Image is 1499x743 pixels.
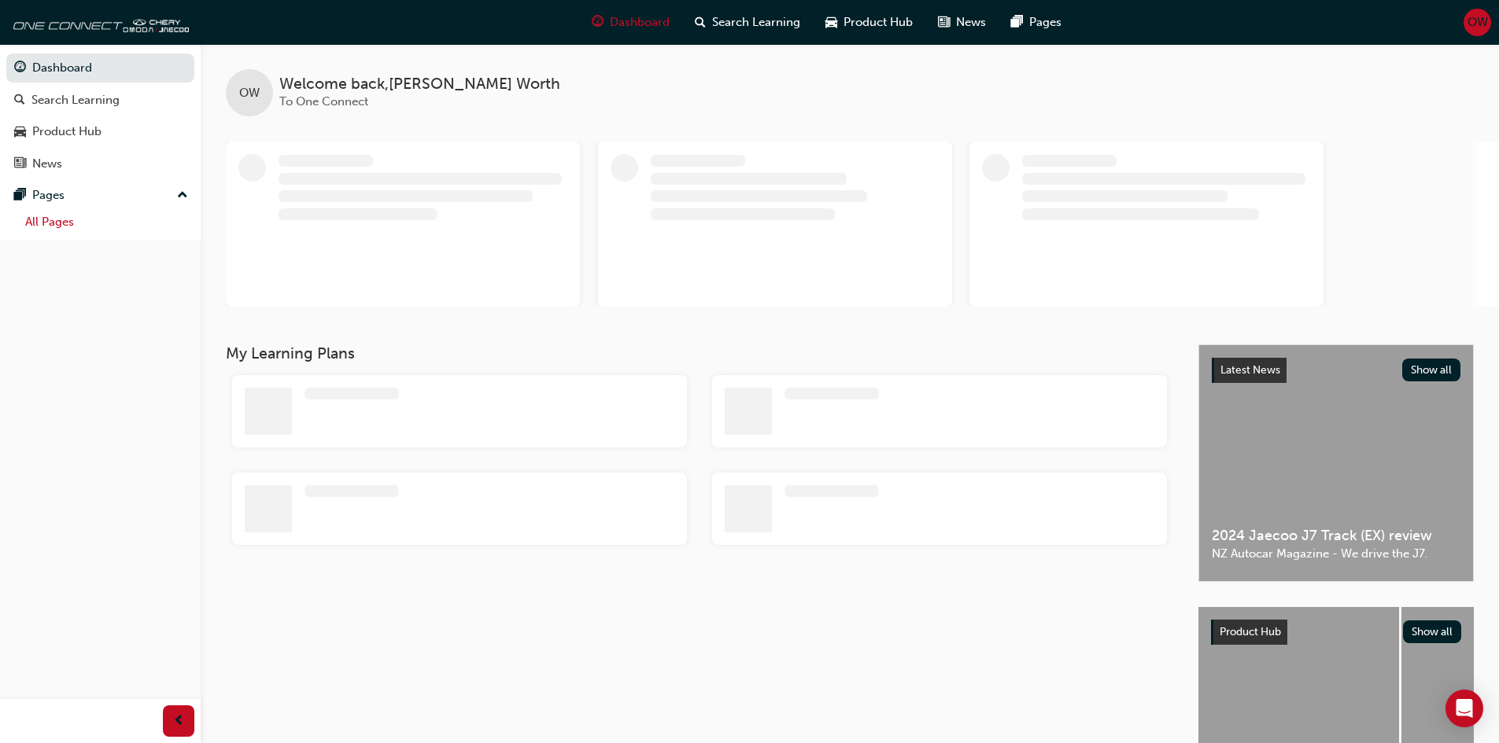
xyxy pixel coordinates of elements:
span: search-icon [14,94,25,108]
span: NZ Autocar Magazine - We drive the J7. [1212,545,1460,563]
a: All Pages [19,210,194,234]
span: guage-icon [592,13,604,32]
button: Show all [1403,620,1462,643]
h3: My Learning Plans [226,344,1173,362]
button: Pages [6,181,194,210]
a: Latest NewsShow all2024 Jaecoo J7 Track (EX) reviewNZ Autocar Magazine - We drive the J7. [1198,344,1474,582]
span: news-icon [14,157,26,171]
span: up-icon [177,186,188,206]
span: Pages [1029,13,1061,31]
div: Product Hub [32,123,102,141]
div: Pages [32,186,65,204]
button: OW [1464,9,1491,36]
a: Latest NewsShow all [1212,358,1460,383]
span: Product Hub [1220,625,1281,638]
a: guage-iconDashboard [579,6,682,39]
a: Dashboard [6,53,194,83]
span: OW [1468,13,1488,31]
a: Product Hub [6,117,194,146]
span: News [956,13,986,31]
button: DashboardSearch LearningProduct HubNews [6,50,194,181]
span: car-icon [14,125,26,139]
span: search-icon [695,13,706,32]
div: News [32,155,62,173]
img: oneconnect [8,6,189,38]
span: Welcome back , [PERSON_NAME] Worth [279,75,560,94]
a: search-iconSearch Learning [682,6,813,39]
span: To One Connect [279,94,368,109]
a: Product HubShow all [1211,620,1461,645]
span: pages-icon [14,189,26,203]
span: Dashboard [610,13,670,31]
div: Open Intercom Messenger [1445,690,1483,727]
a: news-iconNews [925,6,999,39]
span: prev-icon [173,712,185,731]
span: news-icon [938,13,950,32]
span: guage-icon [14,61,26,75]
span: Product Hub [844,13,913,31]
span: Latest News [1220,363,1280,377]
span: pages-icon [1011,13,1023,32]
span: 2024 Jaecoo J7 Track (EX) review [1212,527,1460,545]
span: Search Learning [712,13,800,31]
span: OW [239,84,260,102]
span: car-icon [825,13,837,32]
a: News [6,149,194,178]
a: Search Learning [6,86,194,115]
button: Show all [1402,359,1461,381]
div: Search Learning [31,91,120,109]
a: pages-iconPages [999,6,1074,39]
a: car-iconProduct Hub [813,6,925,39]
